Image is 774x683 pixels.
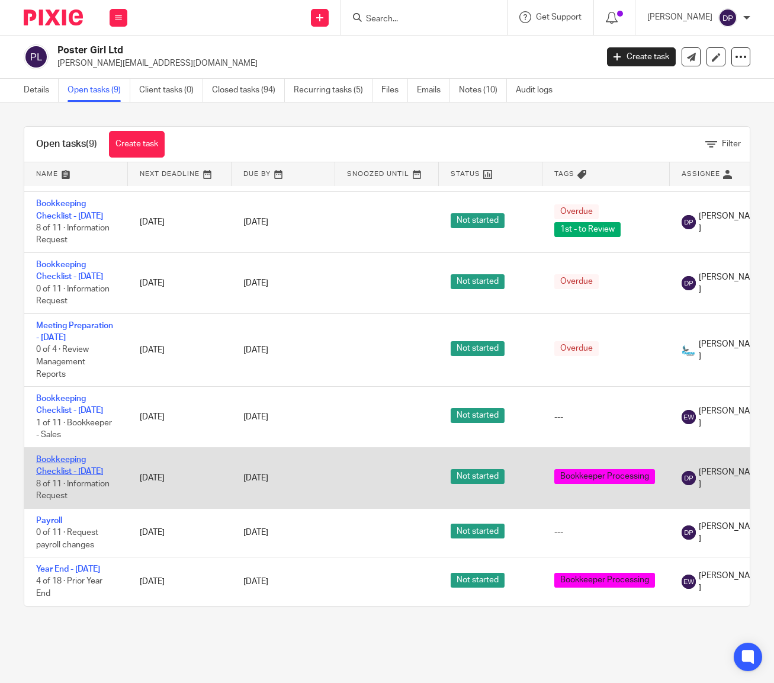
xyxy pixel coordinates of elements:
a: Recurring tasks (5) [294,79,372,102]
span: 4 of 18 · Prior Year End [36,578,102,598]
span: [DATE] [243,578,268,586]
span: Not started [451,524,505,538]
span: (9) [86,139,97,149]
h2: Poster Girl Ltd [57,44,483,57]
span: 1st - to Review [554,222,621,237]
a: Bookkeeping Checklist - [DATE] [36,261,103,281]
span: Bookkeeper Processing [554,573,655,588]
img: svg%3E [718,8,737,27]
a: Audit logs [516,79,561,102]
span: Not started [451,408,505,423]
a: Open tasks (9) [68,79,130,102]
a: Create task [607,47,676,66]
span: [DATE] [243,528,268,537]
div: --- [554,527,658,538]
a: Bookkeeping Checklist - [DATE] [36,200,103,220]
td: [DATE] [128,253,232,314]
span: Not started [451,469,505,484]
h1: Open tasks [36,138,97,150]
img: svg%3E [682,525,696,540]
a: Files [381,79,408,102]
span: 8 of 11 · Information Request [36,480,110,501]
span: Not started [451,341,505,356]
span: Not started [451,274,505,289]
span: Snoozed Until [347,171,409,177]
span: 0 of 11 · Request payroll changes [36,528,98,549]
span: Tags [554,171,574,177]
td: [DATE] [128,508,232,557]
span: Overdue [554,341,599,356]
span: [DATE] [243,218,268,226]
p: [PERSON_NAME][EMAIL_ADDRESS][DOMAIN_NAME] [57,57,589,69]
span: [DATE] [243,346,268,354]
td: [DATE] [128,313,232,386]
span: Overdue [554,204,599,219]
img: svg%3E [682,410,696,424]
span: Bookkeeper Processing [554,469,655,484]
span: [PERSON_NAME] [699,570,762,594]
span: [DATE] [243,474,268,482]
img: svg%3E [682,215,696,229]
img: svg%3E [682,471,696,485]
a: Meeting Preparation - [DATE] [36,322,113,342]
span: [DATE] [243,413,268,421]
td: [DATE] [128,447,232,508]
span: [PERSON_NAME] [699,521,762,545]
a: Notes (10) [459,79,507,102]
span: [PERSON_NAME] [699,338,762,363]
span: 0 of 4 · Review Management Reports [36,346,89,379]
span: 1 of 11 · Bookkeeper - Sales [36,419,112,440]
span: Get Support [536,13,582,21]
a: Bookkeeping Checklist - [DATE] [36,456,103,476]
span: Status [451,171,480,177]
a: Payroll [36,517,62,525]
a: Details [24,79,59,102]
span: [PERSON_NAME] [699,405,762,429]
div: --- [554,411,658,423]
td: [DATE] [128,557,232,606]
span: [PERSON_NAME] [699,466,762,490]
a: Bookkeeping Checklist - [DATE] [36,395,103,415]
span: [DATE] [243,279,268,287]
td: [DATE] [128,387,232,448]
span: Not started [451,213,505,228]
span: Not started [451,573,505,588]
a: Year End - [DATE] [36,565,100,573]
img: svg%3E [682,575,696,589]
img: Fantail-Accountancy.co.uk%20Mockup%2005%20-%20REVISED%20(2).jpg [682,343,696,357]
a: Create task [109,131,165,158]
span: Filter [722,140,741,148]
span: [PERSON_NAME] [699,271,762,296]
input: Search [365,14,471,25]
td: [DATE] [128,192,232,253]
span: 8 of 11 · Information Request [36,224,110,245]
a: Closed tasks (94) [212,79,285,102]
img: svg%3E [682,276,696,290]
p: [PERSON_NAME] [647,11,712,23]
span: [PERSON_NAME] [699,210,762,235]
span: 0 of 11 · Information Request [36,285,110,306]
a: Emails [417,79,450,102]
img: Pixie [24,9,83,25]
span: Overdue [554,274,599,289]
img: svg%3E [24,44,49,69]
a: Client tasks (0) [139,79,203,102]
